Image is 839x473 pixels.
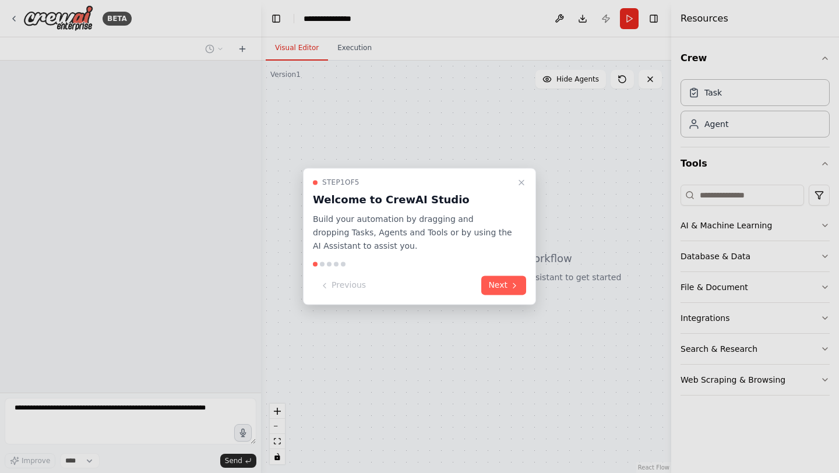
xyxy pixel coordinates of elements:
[322,178,359,187] span: Step 1 of 5
[268,10,284,27] button: Hide left sidebar
[313,213,512,252] p: Build your automation by dragging and dropping Tasks, Agents and Tools or by using the AI Assista...
[481,276,526,295] button: Next
[514,175,528,189] button: Close walkthrough
[313,276,373,295] button: Previous
[313,192,512,208] h3: Welcome to CrewAI Studio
